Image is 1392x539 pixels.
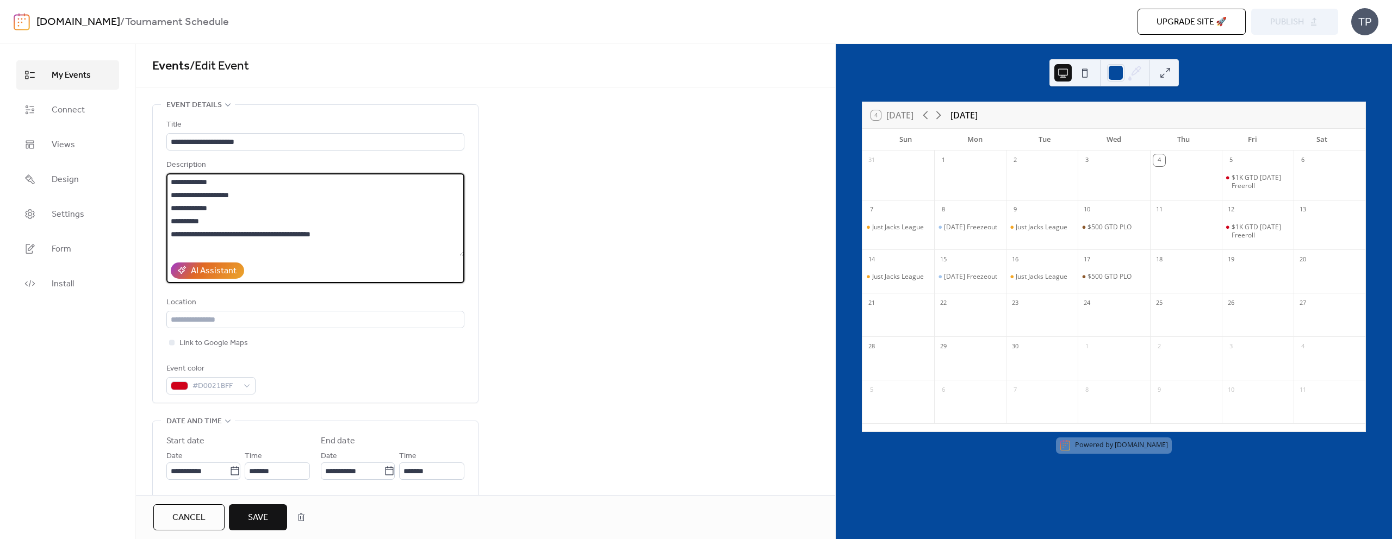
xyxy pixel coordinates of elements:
span: Cancel [172,511,206,524]
span: Date [321,450,337,463]
div: $1K GTD [DATE] Freeroll [1232,223,1289,240]
b: Tournament Schedule [125,12,229,33]
span: Connect [52,104,85,117]
div: 4 [1297,340,1309,352]
button: Upgrade site 🚀 [1138,9,1246,35]
div: 16 [1009,253,1021,265]
span: Link to Google Maps [179,337,248,350]
div: End date [321,435,355,448]
div: Just Jacks League [862,272,934,281]
div: Location [166,296,462,309]
div: [DATE] [950,109,978,122]
div: 15 [937,253,949,265]
div: Just Jacks League [1016,272,1067,281]
div: 14 [866,253,878,265]
a: Install [16,269,119,298]
div: Monday Freezeout [934,272,1006,281]
div: Mon [941,129,1010,151]
div: Just Jacks League [862,223,934,231]
div: $500 GTD PLO [1087,223,1132,231]
div: Sat [1287,129,1357,151]
div: $1K GTD Friday Freeroll [1222,223,1294,240]
div: Start date [166,435,204,448]
div: 6 [1297,154,1309,166]
span: Design [52,173,79,186]
div: 18 [1153,253,1165,265]
div: Just Jacks League [1006,272,1078,281]
div: 26 [1225,297,1237,309]
div: AI Assistant [191,265,237,278]
div: 7 [1009,384,1021,396]
div: Just Jacks League [872,223,924,231]
div: 7 [866,204,878,216]
span: Time [399,450,417,463]
div: 23 [1009,297,1021,309]
button: Save [229,504,287,530]
div: 2 [1153,340,1165,352]
span: #D0021BFF [192,380,238,393]
div: $500 GTD PLO [1078,223,1149,231]
div: Just Jacks League [872,272,924,281]
div: 13 [1297,204,1309,216]
div: 17 [1081,253,1093,265]
div: 19 [1225,253,1237,265]
div: $500 GTD PLO [1078,272,1149,281]
img: logo [14,13,30,30]
div: Sun [871,129,941,151]
span: Save [248,511,268,524]
a: Form [16,234,119,264]
div: 24 [1081,297,1093,309]
div: Description [166,159,462,172]
a: Connect [16,95,119,124]
div: 22 [937,297,949,309]
div: Fri [1218,129,1288,151]
div: Wed [1079,129,1149,151]
div: 2 [1009,154,1021,166]
a: Design [16,165,119,194]
span: Settings [52,208,84,221]
div: $1K GTD Friday Freeroll [1222,173,1294,190]
div: 6 [937,384,949,396]
div: 12 [1225,204,1237,216]
span: / Edit Event [190,54,249,78]
span: Date [166,450,183,463]
div: $1K GTD [DATE] Freeroll [1232,173,1289,190]
div: [DATE] Freezeout [944,223,997,231]
div: 29 [937,340,949,352]
div: Tue [1010,129,1079,151]
a: [DOMAIN_NAME] [36,12,120,33]
div: Thu [1148,129,1218,151]
div: 11 [1153,204,1165,216]
div: 31 [866,154,878,166]
button: Cancel [153,504,225,530]
div: 8 [937,204,949,216]
div: [DATE] Freezeout [944,272,997,281]
div: TP [1351,8,1378,35]
span: Install [52,278,74,291]
div: Event color [166,362,253,375]
div: 25 [1153,297,1165,309]
div: Just Jacks League [1006,223,1078,231]
div: 30 [1009,340,1021,352]
span: Event details [166,99,222,112]
div: 21 [866,297,878,309]
span: Time [245,450,262,463]
div: Monday Freezeout [934,223,1006,231]
div: 1 [1081,340,1093,352]
button: AI Assistant [171,262,244,279]
div: Powered by [1075,441,1168,450]
div: 10 [1225,384,1237,396]
div: 10 [1081,204,1093,216]
span: All day [179,493,201,506]
div: 20 [1297,253,1309,265]
span: Form [52,243,71,256]
span: Views [52,139,75,152]
div: 28 [866,340,878,352]
div: 3 [1081,154,1093,166]
a: Views [16,130,119,159]
div: 27 [1297,297,1309,309]
span: Upgrade site 🚀 [1157,16,1227,29]
div: 9 [1153,384,1165,396]
div: 11 [1297,384,1309,396]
